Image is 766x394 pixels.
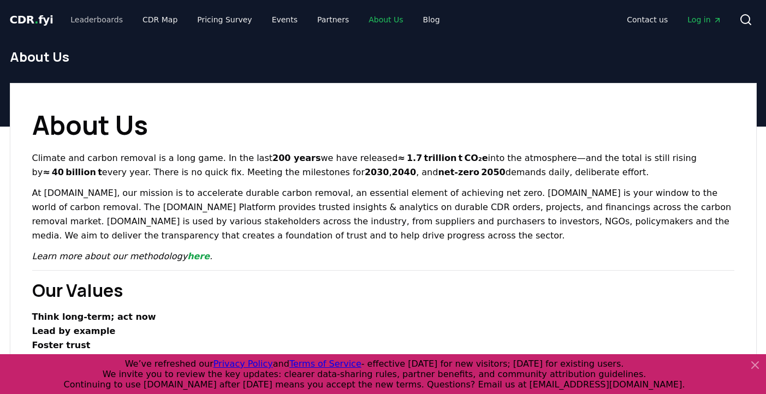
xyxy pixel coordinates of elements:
em: Learn more about our methodology . [32,251,213,261]
p: At [DOMAIN_NAME], our mission is to accelerate durable carbon removal, an essential element of ac... [32,186,734,243]
a: Events [263,10,306,29]
strong: Foster trust [32,340,91,350]
h2: Our Values [32,277,734,303]
strong: 200 years [272,153,320,163]
a: Leaderboards [62,10,132,29]
strong: ≈ 1.7 trillion t CO₂e [397,153,488,163]
a: Partners [308,10,358,29]
a: here [187,251,210,261]
span: Log in [687,14,721,25]
a: CDR.fyi [10,12,54,27]
span: CDR fyi [10,13,54,26]
strong: ≈ 40 billion t [43,167,102,177]
p: Climate and carbon removal is a long game. In the last we have released into the atmosphere—and t... [32,151,734,180]
h1: About Us [10,48,757,65]
strong: Think long‑term; act now [32,312,156,322]
nav: Main [618,10,730,29]
a: About Us [360,10,412,29]
strong: net‑zero 2050 [438,167,505,177]
strong: Lead by example [32,326,116,336]
a: Contact us [618,10,676,29]
a: CDR Map [134,10,186,29]
span: . [34,13,38,26]
h1: About Us [32,105,734,145]
nav: Main [62,10,448,29]
a: Blog [414,10,449,29]
a: Log in [679,10,730,29]
a: Pricing Survey [188,10,260,29]
strong: 2030 [365,167,389,177]
strong: 2040 [392,167,417,177]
